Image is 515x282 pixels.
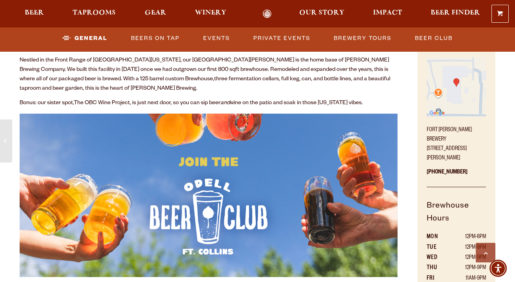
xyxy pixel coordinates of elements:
a: Beer Finder [426,9,485,18]
p: [PHONE_NUMBER] [427,163,486,187]
th: TUE [427,243,448,253]
p: Nestled in the Front Range of [GEOGRAPHIC_DATA][US_STATE], our [GEOGRAPHIC_DATA][PERSON_NAME] is ... [20,56,398,94]
span: Beer Finder [431,10,480,16]
p: Fort [PERSON_NAME] Brewery [STREET_ADDRESS][PERSON_NAME] [427,121,486,163]
td: 12PM-9PM [448,263,486,273]
td: 12PM-8PM [448,232,486,242]
a: Brewery Tours [331,29,395,47]
a: Impact [368,9,407,18]
a: Find on Google Maps (opens in a new window) [427,112,486,119]
span: Gear [145,10,166,16]
span: Taprooms [73,10,116,16]
span: Impact [373,10,402,16]
h5: Brewhouse Hours [427,200,486,233]
span: Winery [195,10,226,16]
th: THU [427,263,448,273]
a: Taprooms [67,9,121,18]
span: Beer [25,10,44,16]
a: The OBC Wine Project [74,100,130,107]
a: Private Events [250,29,313,47]
a: Scroll to top [476,243,495,262]
a: Beer [20,9,49,18]
a: Events [200,29,233,47]
span: Our Story [299,10,344,16]
th: MON [427,232,448,242]
a: General [59,29,111,47]
p: Bonus: our sister spot, , is just next door, so you can sip beer wine on the patio and soak in th... [20,99,398,108]
a: Odell Home [253,9,282,18]
img: Small thumbnail of location on map [427,57,486,116]
th: WED [427,253,448,263]
a: Gear [140,9,171,18]
em: and [220,100,230,107]
td: 12PM-9PM [448,253,486,263]
span: three fermentation cellars, full keg, can, and bottle lines, and a beautiful taproom and beer gar... [20,76,390,92]
div: Accessibility Menu [490,260,507,277]
td: 12PM-8PM [448,243,486,253]
a: Winery [190,9,231,18]
a: Beers on Tap [128,29,183,47]
a: Beer Club [412,29,456,47]
a: Our Story [294,9,349,18]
